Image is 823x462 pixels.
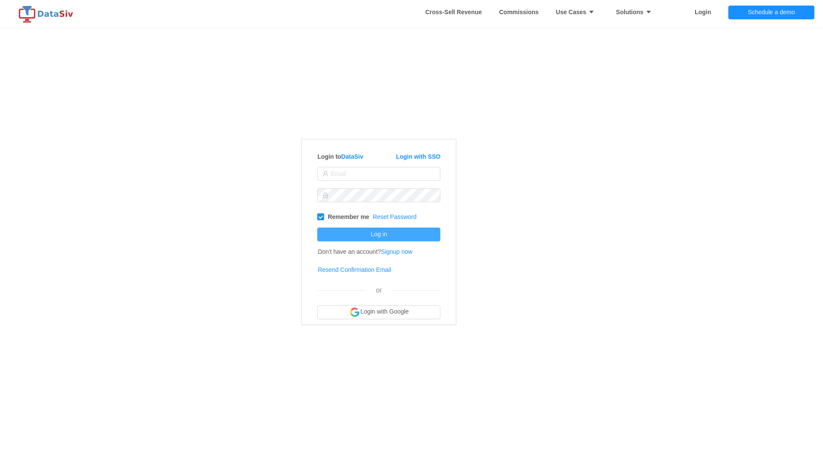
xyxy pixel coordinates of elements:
td: Don't have an account? [317,243,413,261]
strong: Use Cases [556,9,599,15]
i: icon: caret-down [644,9,652,15]
strong: Remember me [328,213,369,220]
a: Login with SSO [396,153,440,160]
i: icon: caret-down [586,9,594,15]
a: DataSiv [341,153,363,160]
i: icon: user [322,171,328,177]
strong: Solutions [616,9,656,15]
button: Login with Google [317,305,440,319]
img: logo [17,6,77,23]
i: icon: lock [322,192,328,198]
strong: Login to [317,153,363,160]
button: Schedule a demo [728,6,814,19]
span: or [376,286,382,294]
a: Reset Password [373,213,417,220]
a: Signup now [381,248,412,255]
button: Log in [317,228,440,241]
a: Resend Confirmation Email [318,266,391,273]
input: Email [317,167,440,181]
